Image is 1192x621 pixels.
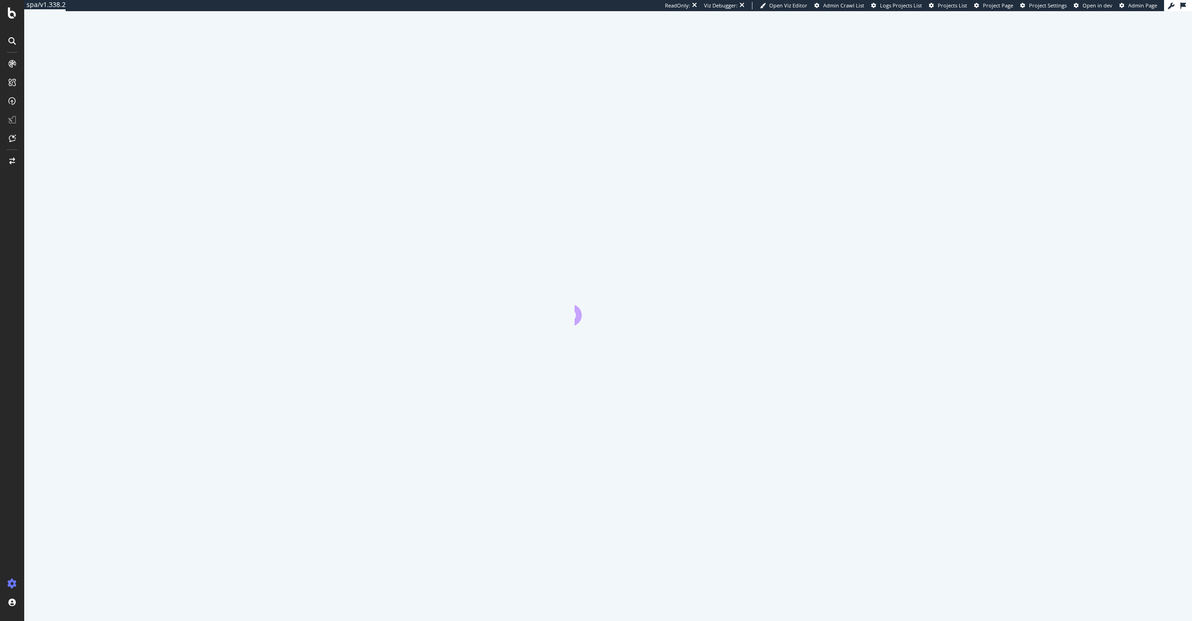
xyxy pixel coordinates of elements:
[871,2,922,9] a: Logs Projects List
[983,2,1013,9] span: Project Page
[1083,2,1112,9] span: Open in dev
[704,2,738,9] div: Viz Debugger:
[769,2,807,9] span: Open Viz Editor
[1074,2,1112,9] a: Open in dev
[814,2,864,9] a: Admin Crawl List
[575,292,642,325] div: animation
[1029,2,1067,9] span: Project Settings
[823,2,864,9] span: Admin Crawl List
[760,2,807,9] a: Open Viz Editor
[938,2,967,9] span: Projects List
[929,2,967,9] a: Projects List
[1119,2,1157,9] a: Admin Page
[880,2,922,9] span: Logs Projects List
[1020,2,1067,9] a: Project Settings
[974,2,1013,9] a: Project Page
[665,2,690,9] div: ReadOnly:
[1128,2,1157,9] span: Admin Page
